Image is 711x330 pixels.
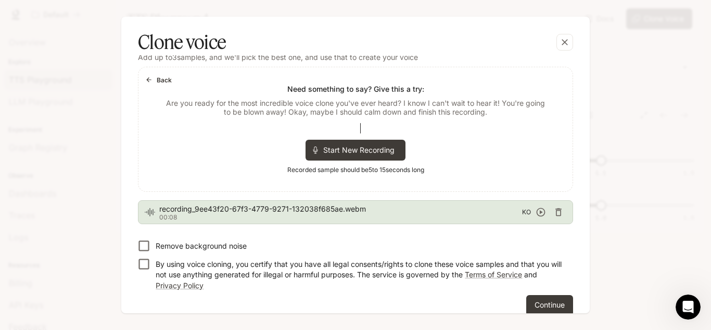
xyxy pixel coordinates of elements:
p: Add up to 3 samples, and we'll pick the best one, and use that to create your voice [138,52,573,63]
p: Are you ready for the most incredible voice clone you've ever heard? I know I can't wait to hear ... [163,99,548,117]
span: Recorded sample should be 5 to 15 seconds long [287,165,424,175]
a: Terms of Service [465,270,522,279]
a: Privacy Policy [156,281,204,290]
button: Continue [526,295,573,316]
h5: Clone voice [138,29,226,55]
span: recording_9ee43f20-67f3-4779-9271-132038f685ae.webm [159,204,522,214]
button: Back [143,71,176,88]
span: KO [522,207,531,217]
iframe: Intercom live chat [676,295,701,320]
p: 00:08 [159,214,522,221]
p: By using voice cloning, you certify that you have all legal consents/rights to clone these voice ... [156,259,565,290]
div: Start New Recording [306,140,405,161]
span: Start New Recording [323,144,401,155]
p: Need something to say? Give this a try: [287,84,424,94]
p: Remove background noise [156,241,247,251]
